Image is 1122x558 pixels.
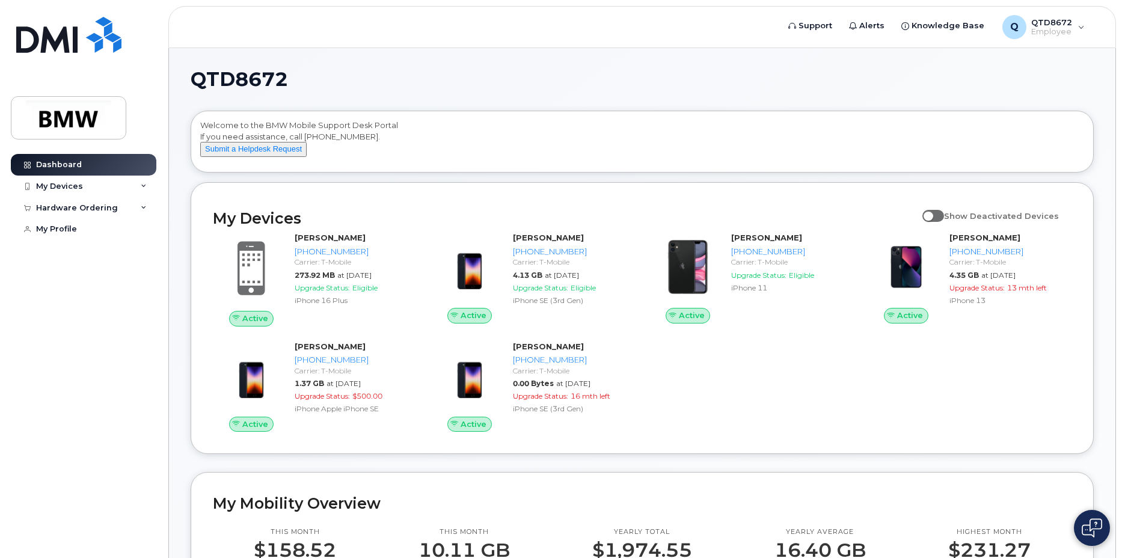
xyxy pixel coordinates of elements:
[295,283,350,292] span: Upgrade Status:
[213,494,1071,512] h2: My Mobility Overview
[200,120,1084,168] div: Welcome to the BMW Mobile Support Desk Portal If you need assistance, call [PHONE_NUMBER].
[731,283,848,293] div: iPhone 11
[513,295,630,305] div: iPhone SE (3rd Gen)
[295,354,412,366] div: [PHONE_NUMBER]
[949,257,1067,267] div: Carrier: T-Mobile
[222,347,280,405] img: image20231002-3703462-10zne2t.jpeg
[513,379,554,388] span: 0.00 Bytes
[213,209,916,227] h2: My Devices
[513,233,584,242] strong: [PERSON_NAME]
[877,238,935,296] img: image20231002-3703462-1ig824h.jpeg
[731,257,848,267] div: Carrier: T-Mobile
[513,283,568,292] span: Upgrade Status:
[513,342,584,351] strong: [PERSON_NAME]
[949,233,1020,242] strong: [PERSON_NAME]
[944,211,1059,221] span: Show Deactivated Devices
[461,419,486,430] span: Active
[731,233,802,242] strong: [PERSON_NAME]
[731,271,786,280] span: Upgrade Status:
[431,341,635,432] a: Active[PERSON_NAME][PHONE_NUMBER]Carrier: T-Mobile0.00 Bytesat [DATE]Upgrade Status:16 mth leftiP...
[513,391,568,400] span: Upgrade Status:
[213,232,417,326] a: Active[PERSON_NAME][PHONE_NUMBER]Carrier: T-Mobile273.92 MBat [DATE]Upgrade Status:EligibleiPhone...
[337,271,372,280] span: at [DATE]
[461,310,486,321] span: Active
[948,527,1031,537] p: Highest month
[949,271,979,280] span: 4.35 GB
[949,295,1067,305] div: iPhone 13
[731,246,848,257] div: [PHONE_NUMBER]
[513,403,630,414] div: iPhone SE (3rd Gen)
[789,271,814,280] span: Eligible
[1007,283,1047,292] span: 13 mth left
[679,310,705,321] span: Active
[295,366,412,376] div: Carrier: T-Mobile
[295,403,412,414] div: iPhone Apple iPhone SE
[191,70,288,88] span: QTD8672
[513,271,542,280] span: 4.13 GB
[571,391,610,400] span: 16 mth left
[295,246,412,257] div: [PHONE_NUMBER]
[431,232,635,323] a: Active[PERSON_NAME][PHONE_NUMBER]Carrier: T-Mobile4.13 GBat [DATE]Upgrade Status:EligibleiPhone S...
[649,232,853,323] a: Active[PERSON_NAME][PHONE_NUMBER]Carrier: T-MobileUpgrade Status:EligibleiPhone 11
[545,271,579,280] span: at [DATE]
[213,341,417,432] a: Active[PERSON_NAME][PHONE_NUMBER]Carrier: T-Mobile1.37 GBat [DATE]Upgrade Status:$500.00iPhone Ap...
[200,144,307,153] a: Submit a Helpdesk Request
[513,354,630,366] div: [PHONE_NUMBER]
[774,527,866,537] p: Yearly average
[513,257,630,267] div: Carrier: T-Mobile
[254,527,336,537] p: This month
[981,271,1016,280] span: at [DATE]
[556,379,590,388] span: at [DATE]
[513,246,630,257] div: [PHONE_NUMBER]
[1082,518,1102,538] img: Open chat
[513,366,630,376] div: Carrier: T-Mobile
[295,233,366,242] strong: [PERSON_NAME]
[242,419,268,430] span: Active
[571,283,596,292] span: Eligible
[418,527,510,537] p: This month
[326,379,361,388] span: at [DATE]
[295,391,350,400] span: Upgrade Status:
[352,283,378,292] span: Eligible
[295,271,335,280] span: 273.92 MB
[897,310,923,321] span: Active
[200,142,307,157] button: Submit a Helpdesk Request
[295,257,412,267] div: Carrier: T-Mobile
[352,391,382,400] span: $500.00
[922,204,932,214] input: Show Deactivated Devices
[949,246,1067,257] div: [PHONE_NUMBER]
[592,527,692,537] p: Yearly total
[295,379,324,388] span: 1.37 GB
[441,238,498,296] img: image20231002-3703462-1angbar.jpeg
[868,232,1071,323] a: Active[PERSON_NAME][PHONE_NUMBER]Carrier: T-Mobile4.35 GBat [DATE]Upgrade Status:13 mth leftiPhon...
[242,313,268,324] span: Active
[659,238,717,296] img: iPhone_11.jpg
[295,342,366,351] strong: [PERSON_NAME]
[295,295,412,305] div: iPhone 16 Plus
[441,347,498,405] img: image20231002-3703462-1angbar.jpeg
[949,283,1005,292] span: Upgrade Status:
